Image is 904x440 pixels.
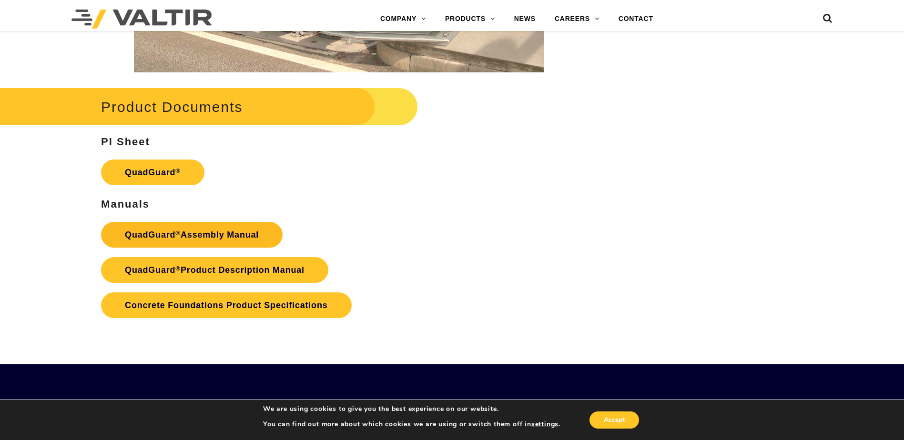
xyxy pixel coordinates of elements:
strong: PI Sheet [101,136,150,148]
a: PRODUCTS [436,10,505,29]
p: We are using cookies to give you the best experience on our website. [263,405,560,413]
a: QuadGuard®Product Description Manual [101,257,328,283]
sup: ® [175,167,181,174]
a: COMPANY [371,10,436,29]
sup: ® [175,265,181,272]
p: You can find out more about which cookies we are using or switch them off in . [263,420,560,429]
a: CAREERS [545,10,609,29]
a: QuadGuard® [101,160,204,185]
sup: ® [175,230,181,237]
a: NEWS [505,10,545,29]
button: settings [531,420,559,429]
a: CONTACT [609,10,663,29]
a: Concrete Foundations Product Specifications [101,292,351,318]
strong: Manuals [101,198,150,210]
img: Valtir [71,10,212,29]
a: QuadGuard®Assembly Manual [101,222,283,248]
button: Accept [589,411,639,429]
